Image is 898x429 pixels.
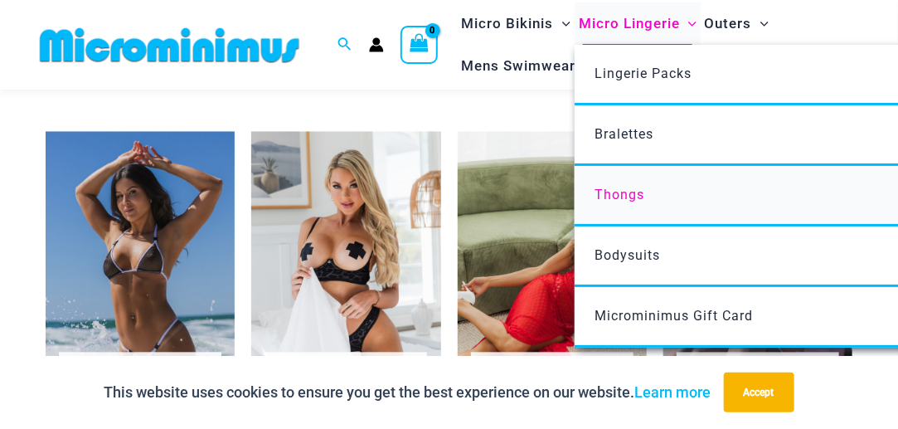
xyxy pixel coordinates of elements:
a: Micro BikinisMenu ToggleMenu Toggle [458,2,575,45]
span: Mens Swimwear [462,45,576,87]
span: Micro Lingerie [579,2,680,45]
a: Visit product category Outers [458,132,647,428]
img: Outers [458,132,647,428]
span: Menu Toggle [680,2,697,45]
a: Account icon link [369,37,384,52]
span: Bralettes [595,126,653,142]
span: Lingerie Packs [595,66,692,81]
a: View Shopping Cart, empty [400,26,439,64]
span: Outers [705,2,752,45]
span: Thongs [595,187,644,202]
span: Microminimus Gift Card [595,308,753,324]
h2: Micro Lingerie [265,353,427,404]
p: This website uses cookies to ensure you get the best experience on our website. [104,380,711,405]
a: Visit product category Micro Lingerie [251,132,440,428]
span: Menu Toggle [554,2,570,45]
span: Menu Toggle [752,2,769,45]
button: Accept [724,373,794,412]
a: Learn more [635,383,711,401]
img: MM SHOP LOGO FLAT [33,27,306,64]
span: Bodysuits [595,247,660,263]
a: Visit product category Micro Bikinis [46,132,235,428]
h2: Mens Swimwear [677,353,839,404]
img: Micro Lingerie [251,132,440,428]
a: OutersMenu ToggleMenu Toggle [701,2,773,45]
h2: Micro Bikinis [59,353,221,404]
a: Mens SwimwearMenu ToggleMenu Toggle [458,45,597,87]
a: Search icon link [337,35,352,56]
span: Micro Bikinis [462,2,554,45]
h2: Outers [471,353,633,404]
a: Micro LingerieMenu ToggleMenu Toggle [575,2,701,45]
img: Micro Bikinis [46,132,235,428]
